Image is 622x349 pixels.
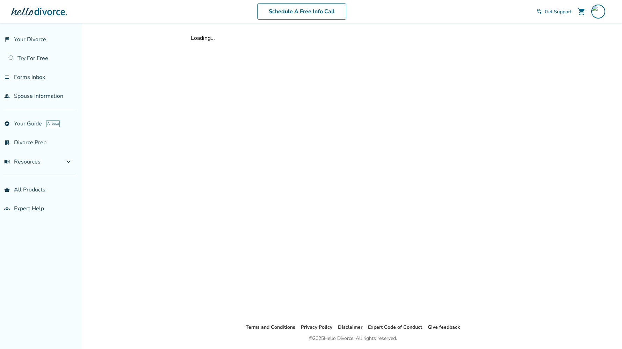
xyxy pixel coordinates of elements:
[4,93,10,99] span: people
[4,74,10,80] span: inbox
[191,34,515,42] div: Loading...
[64,158,73,166] span: expand_more
[4,206,10,211] span: groups
[4,140,10,145] span: list_alt_check
[4,37,10,42] span: flag_2
[428,323,460,332] li: Give feedback
[338,323,362,332] li: Disclaimer
[536,8,572,15] a: phone_in_talkGet Support
[545,8,572,15] span: Get Support
[257,3,346,20] a: Schedule A Free Info Call
[536,9,542,14] span: phone_in_talk
[14,73,45,81] span: Forms Inbox
[246,324,295,330] a: Terms and Conditions
[309,334,397,343] div: © 2025 Hello Divorce. All rights reserved.
[4,187,10,192] span: shopping_basket
[577,7,586,16] span: shopping_cart
[301,324,332,330] a: Privacy Policy
[4,159,10,165] span: menu_book
[4,158,41,166] span: Resources
[4,121,10,126] span: explore
[368,324,422,330] a: Expert Code of Conduct
[46,120,60,127] span: AI beta
[591,5,605,19] img: Demo Divorce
